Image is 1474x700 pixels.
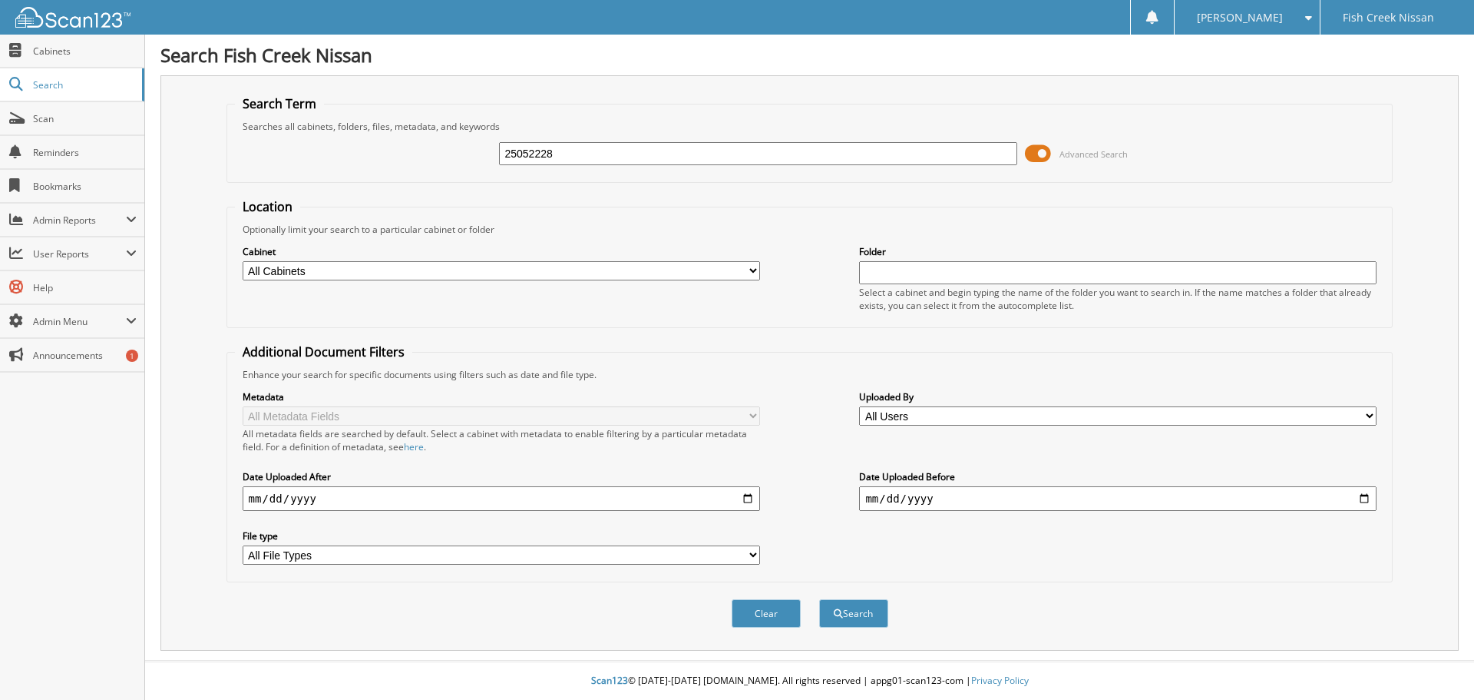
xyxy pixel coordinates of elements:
input: start [243,486,760,511]
span: User Reports [33,247,126,260]
h1: Search Fish Creek Nissan [160,42,1459,68]
button: Search [819,599,888,628]
label: Date Uploaded Before [859,470,1377,483]
span: Scan123 [591,674,628,687]
span: Bookmarks [33,180,137,193]
span: Announcements [33,349,137,362]
label: Metadata [243,390,760,403]
label: File type [243,529,760,542]
legend: Search Term [235,95,324,112]
div: Enhance your search for specific documents using filters such as date and file type. [235,368,1385,381]
span: Advanced Search [1059,148,1128,160]
label: Cabinet [243,245,760,258]
span: Search [33,78,134,91]
div: Select a cabinet and begin typing the name of the folder you want to search in. If the name match... [859,286,1377,312]
span: Fish Creek Nissan [1343,13,1434,22]
label: Date Uploaded After [243,470,760,483]
span: [PERSON_NAME] [1197,13,1283,22]
div: 1 [126,350,138,362]
span: Help [33,281,137,294]
label: Folder [859,245,1377,258]
button: Clear [732,599,801,628]
a: Privacy Policy [971,674,1029,687]
span: Reminders [33,146,137,159]
div: Optionally limit your search to a particular cabinet or folder [235,223,1385,236]
a: here [404,440,424,453]
div: All metadata fields are searched by default. Select a cabinet with metadata to enable filtering b... [243,427,760,453]
input: end [859,486,1377,511]
legend: Location [235,198,300,215]
legend: Additional Document Filters [235,343,412,360]
iframe: Chat Widget [1397,626,1474,700]
img: scan123-logo-white.svg [15,7,131,28]
label: Uploaded By [859,390,1377,403]
span: Scan [33,112,137,125]
span: Admin Reports [33,214,126,227]
span: Admin Menu [33,315,126,328]
div: © [DATE]-[DATE] [DOMAIN_NAME]. All rights reserved | appg01-scan123-com | [145,662,1474,700]
span: Cabinets [33,45,137,58]
div: Searches all cabinets, folders, files, metadata, and keywords [235,120,1385,133]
